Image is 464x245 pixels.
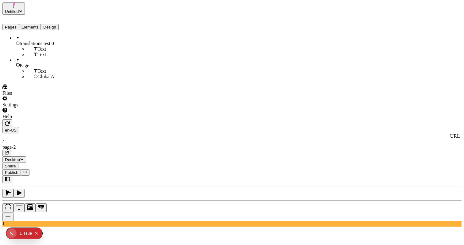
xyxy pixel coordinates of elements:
span: Text [37,46,46,52]
button: Open locale picker [2,127,19,133]
button: Image [25,203,36,212]
p: Cookie Test Route [2,5,90,10]
button: Publish [2,169,21,176]
span: Share [5,164,16,168]
button: Pages [2,24,19,30]
div: Files [2,90,76,96]
div: Help [2,114,76,119]
span: translations test 0 [20,41,54,46]
button: Elements [19,24,41,30]
span: Text [37,68,46,74]
button: Design [41,24,59,30]
button: Share [2,163,18,169]
div: page-2 [2,144,462,150]
div: Settings [2,102,76,108]
div: / [2,139,462,144]
button: Text [14,203,25,212]
span: Desktop [5,157,20,162]
span: Text [37,52,46,57]
button: Box [2,203,14,212]
button: Button [36,203,47,212]
button: Desktop [2,156,26,163]
button: Untitled [2,2,25,15]
span: Publish [5,170,18,175]
span: Untitled [5,9,19,14]
span: Page [20,63,29,68]
div: J [2,221,462,227]
div: [URL] [2,133,462,139]
span: en-US [5,128,17,132]
span: GlobalA [37,74,54,79]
